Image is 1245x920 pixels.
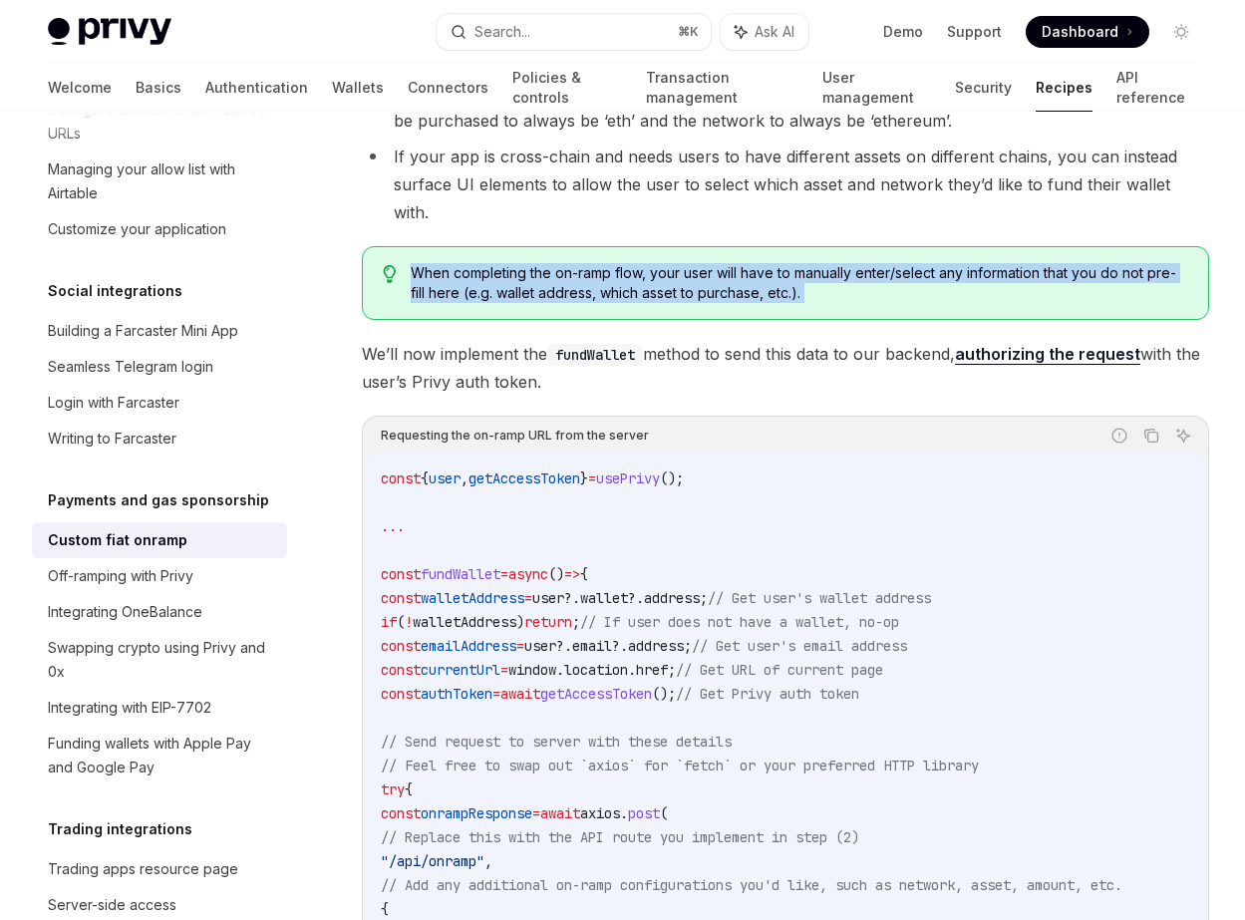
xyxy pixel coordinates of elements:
a: Building a Farcaster Mini App [32,313,287,349]
span: const [381,804,421,822]
span: onrampResponse [421,804,532,822]
span: walletAddress [413,613,516,631]
span: currentUrl [421,661,500,679]
span: // Get Privy auth token [676,685,859,703]
a: Integrating with EIP-7702 [32,690,287,726]
span: const [381,637,421,655]
span: "/api/onramp" [381,852,484,870]
span: emailAddress [421,637,516,655]
span: user [532,589,564,607]
span: { [580,565,588,583]
a: Login with Farcaster [32,385,287,421]
div: Integrating with EIP-7702 [48,696,211,720]
span: = [492,685,500,703]
span: , [461,469,468,487]
div: Search... [474,20,530,44]
span: We’ll now implement the method to send this data to our backend, with the user’s Privy auth token. [362,340,1209,396]
span: ( [397,613,405,631]
div: Login with Farcaster [48,391,179,415]
span: // Get user's email address [692,637,907,655]
span: . [628,661,636,679]
div: Customize your application [48,217,226,241]
button: Ask AI [1170,423,1196,449]
div: Writing to Farcaster [48,427,176,451]
span: email [572,637,612,655]
a: Funding wallets with Apple Pay and Google Pay [32,726,287,785]
a: Security [955,64,1012,112]
a: Dashboard [1026,16,1149,48]
a: Off-ramping with Privy [32,558,287,594]
span: ! [405,613,413,631]
span: getAccessToken [468,469,580,487]
a: Writing to Farcaster [32,421,287,457]
button: Ask AI [721,14,808,50]
a: Managing your allow list with Airtable [32,152,287,211]
span: ; [684,637,692,655]
span: if [381,613,397,631]
div: Off-ramping with Privy [48,564,193,588]
span: (); [660,469,684,487]
span: getAccessToken [540,685,652,703]
span: ; [572,613,580,631]
a: Customize your application [32,211,287,247]
a: Support [947,22,1002,42]
a: Integrating OneBalance [32,594,287,630]
span: user [429,469,461,487]
span: Dashboard [1042,22,1118,42]
span: // Add any additional on-ramp configurations you'd like, such as network, asset, amount, etc. [381,876,1122,894]
span: ; [700,589,708,607]
span: ?. [556,637,572,655]
span: fundWallet [421,565,500,583]
span: // Get URL of current page [676,661,883,679]
span: . [620,804,628,822]
span: // Send request to server with these details [381,733,732,751]
span: async [508,565,548,583]
span: . [556,661,564,679]
svg: Tip [383,265,397,283]
span: } [580,469,588,487]
code: fundWallet [547,344,643,366]
span: , [484,852,492,870]
span: const [381,565,421,583]
span: = [588,469,596,487]
span: = [516,637,524,655]
button: Report incorrect code [1106,423,1132,449]
div: Integrating OneBalance [48,600,202,624]
span: { [421,469,429,487]
span: const [381,685,421,703]
a: Custom fiat onramp [32,522,287,558]
span: ?. [628,589,644,607]
span: await [540,804,580,822]
span: wallet [580,589,628,607]
a: Swapping crypto using Privy and 0x [32,630,287,690]
span: return [524,613,572,631]
span: ... [381,517,405,535]
a: Policies & controls [512,64,622,112]
span: const [381,589,421,607]
span: // Feel free to swap out `axios` for `fetch` or your preferred HTTP library [381,757,979,774]
span: ⌘ K [678,24,699,40]
button: Toggle dark mode [1165,16,1197,48]
span: => [564,565,580,583]
span: ?. [612,637,628,655]
span: walletAddress [421,589,524,607]
span: (); [652,685,676,703]
span: address [644,589,700,607]
img: light logo [48,18,171,46]
div: Seamless Telegram login [48,355,213,379]
span: = [500,565,508,583]
div: Custom fiat onramp [48,528,187,552]
span: // Replace this with the API route you implement in step (2) [381,828,859,846]
span: ( [660,804,668,822]
a: authorizing the request [955,344,1140,365]
span: axios [580,804,620,822]
span: = [532,804,540,822]
a: Seamless Telegram login [32,349,287,385]
span: ?. [564,589,580,607]
span: try [381,780,405,798]
a: Transaction management [646,64,798,112]
a: Trading apps resource page [32,851,287,887]
span: location [564,661,628,679]
span: await [500,685,540,703]
h5: Trading integrations [48,817,192,841]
